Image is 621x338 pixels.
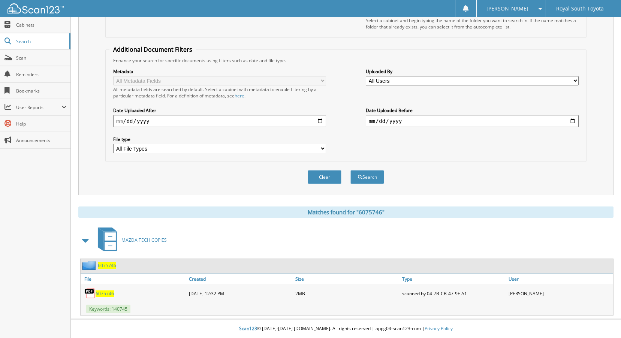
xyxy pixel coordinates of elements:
a: Type [400,274,507,284]
span: Reminders [16,71,67,78]
div: [DATE] 12:32 PM [187,286,293,301]
span: [PERSON_NAME] [486,6,528,11]
img: folder2.png [82,261,98,270]
div: Select a cabinet and begin typing the name of the folder you want to search in. If the name match... [366,17,579,30]
span: Keywords: 140745 [86,305,130,313]
button: Search [350,170,384,184]
div: All metadata fields are searched by default. Select a cabinet with metadata to enable filtering b... [113,86,326,99]
div: Enhance your search for specific documents using filters such as date and file type. [109,57,582,64]
span: Scan [16,55,67,61]
a: Privacy Policy [425,325,453,332]
a: Size [293,274,400,284]
span: Help [16,121,67,127]
div: © [DATE]-[DATE] [DOMAIN_NAME]. All rights reserved | appg04-scan123-com | [71,320,621,338]
label: File type [113,136,326,142]
div: 2MB [293,286,400,301]
a: Created [187,274,293,284]
span: MAZDA TECH COPIES [121,237,167,243]
span: Royal South Toyota [556,6,604,11]
div: [PERSON_NAME] [507,286,613,301]
a: MAZDA TECH COPIES [93,225,167,255]
a: File [81,274,187,284]
iframe: Chat Widget [584,302,621,338]
a: 6075746 [98,262,116,269]
legend: Additional Document Filters [109,45,196,54]
label: Metadata [113,68,326,75]
div: Matches found for "6075746" [78,206,614,218]
span: Cabinets [16,22,67,28]
label: Date Uploaded After [113,107,326,114]
label: Date Uploaded Before [366,107,579,114]
input: end [366,115,579,127]
input: start [113,115,326,127]
img: PDF.png [84,288,96,299]
label: Uploaded By [366,68,579,75]
span: Search [16,38,66,45]
a: 6075746 [96,290,114,297]
img: scan123-logo-white.svg [7,3,64,13]
span: Bookmarks [16,88,67,94]
a: User [507,274,613,284]
span: Scan123 [239,325,257,332]
div: scanned by 04-7B-CB-47-9F-A1 [400,286,507,301]
span: Announcements [16,137,67,144]
a: here [235,93,244,99]
button: Clear [308,170,341,184]
span: User Reports [16,104,61,111]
